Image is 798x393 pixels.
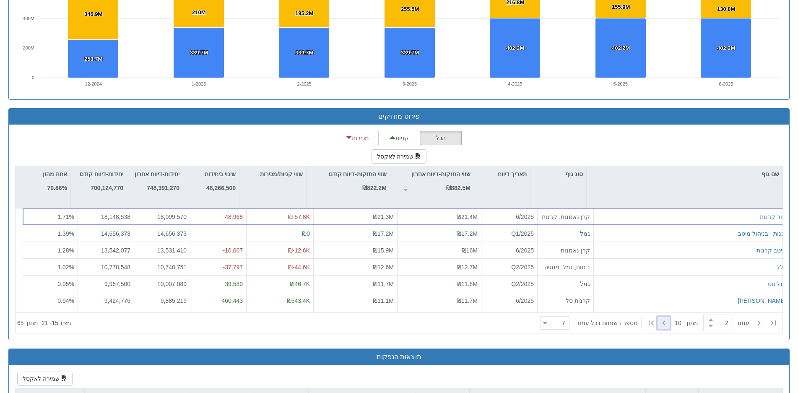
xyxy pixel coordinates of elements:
text: 5-2025 [613,81,628,86]
span: ₪16M [462,247,478,254]
div: 1.39 % [26,229,74,238]
div: 1.28 % [26,246,74,255]
div: 6/2025 [485,246,534,255]
div: 1.71 % [26,213,74,221]
tspan: 155.9M [612,4,630,10]
tspan: 339.7M [190,49,208,56]
p: אחוז מהון [43,169,67,179]
text: 3-2025 [403,81,417,86]
tspan: 339.7M [401,49,419,56]
div: קרנות סל [541,297,590,305]
text: 400M [23,16,34,21]
div: Q2/2025 [485,280,534,288]
div: 10,740,751 [138,263,187,271]
span: ₪17.2M [457,230,478,237]
div: קרן נאמנות [541,246,590,255]
div: שווי קניות/מכירות [239,166,306,182]
div: 9,424,776 [81,297,130,305]
strong: 700,124,770 [91,185,123,191]
div: 0.94 % [26,297,74,305]
div: 18,148,538 [81,213,130,221]
div: Q2/2025 [485,263,534,271]
div: גמל [541,229,590,238]
tspan: 346.9M [84,11,102,17]
span: ‏עמוד [736,319,749,327]
button: גננות - בניהול מיטב [738,229,786,238]
div: 13,542,077 [81,246,130,255]
tspan: 130.8M [717,6,735,12]
span: ₪12.7M [457,264,478,271]
tspan: 402.2M [717,45,735,51]
span: ₪12.6M [373,264,394,271]
tspan: 258.7M [84,56,102,62]
p: שינוי ביחידות [205,169,236,179]
button: הכל [420,131,462,145]
span: ₪11.7M [373,281,394,287]
div: סוג גוף [530,166,586,182]
text: 12-2024 [85,81,102,86]
div: 13,531,410 [138,246,187,255]
span: ₪543.4K [287,297,310,304]
div: 6/2025 [485,297,534,305]
div: תאריך דיווח [474,166,530,182]
span: 10 [675,319,685,327]
span: ₪11.8M [457,281,478,287]
p: יחידות-דיווח קודם [80,169,123,179]
span: ₪15.9M [373,247,394,254]
span: ₪-12.6K [288,247,310,254]
button: מכירות [337,131,379,145]
div: 1.02 % [26,263,74,271]
text: 200M [23,45,34,50]
span: ₪46.7K [290,281,310,287]
div: 39,589 [194,280,243,288]
button: שמירה לאקסל [17,372,73,386]
div: קרן נאמנות, קרנות סל [541,213,590,221]
button: [PERSON_NAME] [738,297,786,305]
div: 10,778,548 [81,263,130,271]
span: ‏מספר רשומות בכל עמוד [576,319,638,327]
text: 1-2025 [192,81,206,86]
button: מיטב קרנות [756,246,786,255]
div: 460,443 [194,297,243,305]
strong: 48,266,500 [206,185,236,191]
h3: פירוט מחזיקים [15,113,783,120]
div: 10,007,089 [138,280,187,288]
div: ‏ מתוך [537,314,781,332]
button: שמירה לאקסל [372,149,427,164]
div: 14,656,373 [138,229,187,238]
div: 9,885,219 [138,297,187,305]
button: כלל [777,263,786,271]
text: 2-2025 [297,81,311,86]
tspan: 339.7M [295,49,313,56]
tspan: 210M [192,9,206,16]
div: 0.95 % [26,280,74,288]
div: ביטוח, גמל, פנסיה [541,263,590,271]
div: 18,099,570 [138,213,187,221]
div: -10,667 [194,246,243,255]
div: -48,968 [194,213,243,221]
div: 14,656,373 [81,229,130,238]
div: ‏מציג 15 - 21 ‏ מתוך 65 [17,314,71,332]
tspan: 402.2M [506,45,524,51]
tspan: 255.5M [401,6,419,12]
tspan: 195.2M [295,10,313,16]
p: שווי החזקות-דיווח אחרון [411,169,470,179]
span: ₪21.3M [373,213,394,220]
strong: 70.86% [47,185,67,191]
p: שווי החזקות-דיווח קודם [329,169,387,179]
span: ₪11.7M [457,297,478,304]
div: 9,967,500 [81,280,130,288]
div: גמל [541,280,590,288]
button: מור קרנות [760,213,786,221]
span: ₪11.1M [373,297,394,304]
div: אנליסט [768,280,786,288]
div: שם גוף [587,166,782,182]
tspan: 402.2M [612,45,630,51]
span: ₪-44.6K [288,264,310,271]
text: 4-2025 [508,81,522,86]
